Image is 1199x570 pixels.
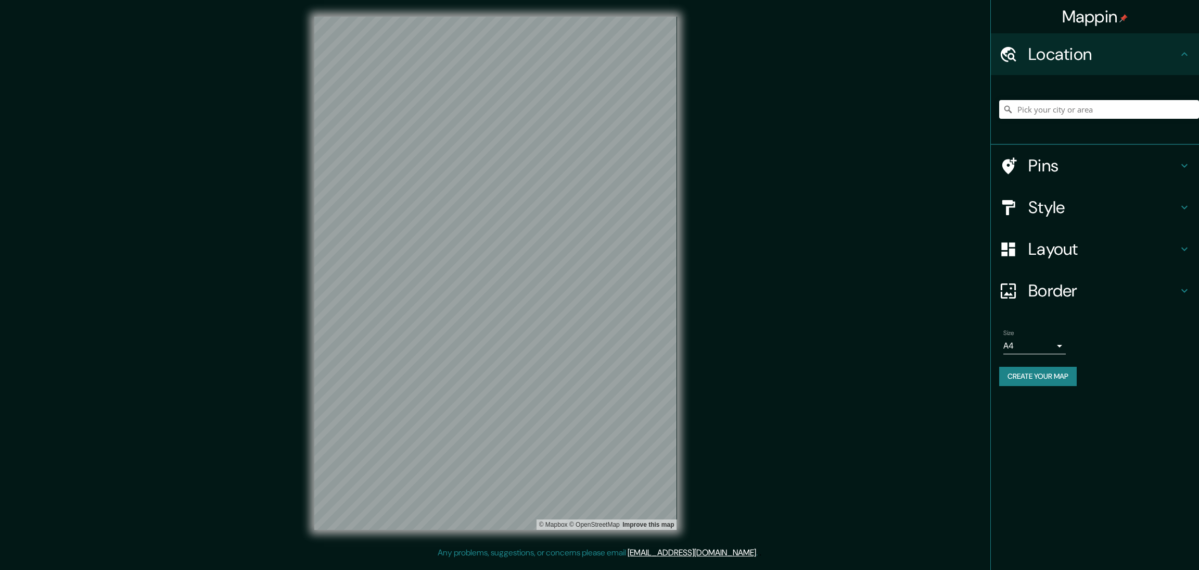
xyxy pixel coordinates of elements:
div: Border [991,270,1199,312]
div: A4 [1003,338,1066,354]
h4: Location [1028,44,1178,65]
a: Map feedback [622,521,674,528]
img: pin-icon.png [1119,14,1128,22]
h4: Mappin [1062,6,1128,27]
a: OpenStreetMap [569,521,620,528]
div: Pins [991,145,1199,187]
div: Location [991,33,1199,75]
div: Style [991,187,1199,228]
a: [EMAIL_ADDRESS][DOMAIN_NAME] [628,547,756,558]
h4: Style [1028,197,1178,218]
input: Pick your city or area [999,100,1199,119]
div: . [759,547,761,559]
a: Mapbox [539,521,568,528]
h4: Pins [1028,155,1178,176]
button: Create your map [999,367,1077,386]
label: Size [1003,329,1014,338]
canvas: Map [314,17,677,530]
div: . [758,547,759,559]
p: Any problems, suggestions, or concerns please email . [438,547,758,559]
h4: Layout [1028,239,1178,259]
div: Layout [991,228,1199,270]
h4: Border [1028,280,1178,301]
